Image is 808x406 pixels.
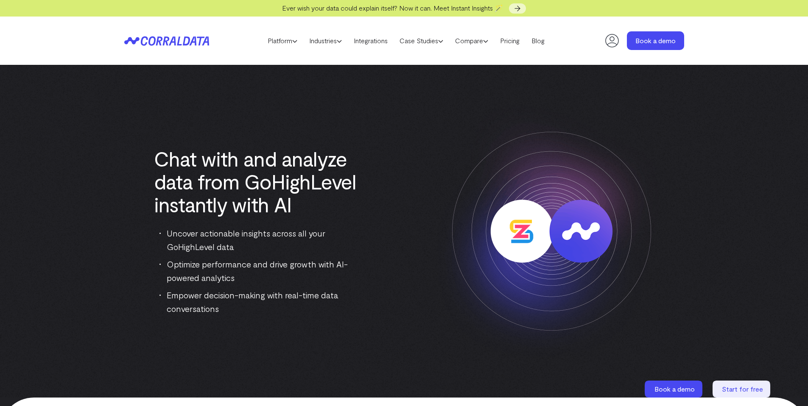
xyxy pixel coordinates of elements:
[449,34,494,47] a: Compare
[722,385,763,393] span: Start for free
[159,288,360,315] li: Empower decision-making with real-time data conversations
[627,31,684,50] a: Book a demo
[526,34,551,47] a: Blog
[348,34,394,47] a: Integrations
[394,34,449,47] a: Case Studies
[154,147,360,216] h1: Chat with and analyze data from GoHighLevel instantly with AI
[262,34,303,47] a: Platform
[713,381,772,398] a: Start for free
[159,257,360,284] li: Optimize performance and drive growth with AI-powered analytics
[654,385,695,393] span: Book a demo
[494,34,526,47] a: Pricing
[159,226,360,253] li: Uncover actionable insights across all your GoHighLevel data
[645,381,704,398] a: Book a demo
[282,4,503,12] span: Ever wish your data could explain itself? Now it can. Meet Instant Insights 🪄
[303,34,348,47] a: Industries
